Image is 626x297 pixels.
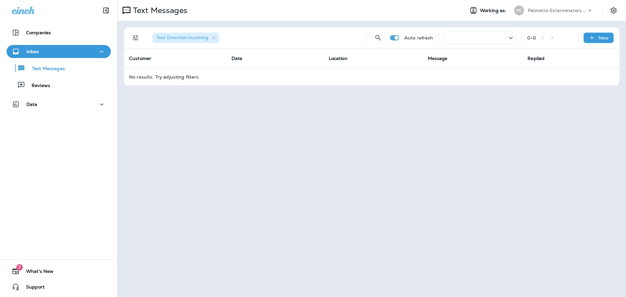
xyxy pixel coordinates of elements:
div: Text Direction:Incoming [153,33,219,43]
div: PE [514,6,524,15]
button: Settings [608,5,619,16]
span: Support [20,284,45,292]
p: Palmetto Exterminators LLC [528,8,587,13]
span: What's New [20,269,53,276]
button: Search Messages [372,31,385,44]
p: Text Messages [25,66,65,72]
span: Text Direction : Incoming [156,35,208,40]
div: 0 - 0 [527,35,536,40]
button: Inbox [7,45,111,58]
span: Replied [528,55,544,61]
span: 7 [16,264,23,271]
button: Text Messages [7,61,111,75]
span: Date [231,55,243,61]
td: No results. Try adjusting filters [124,68,619,85]
p: New [599,35,609,40]
p: Text Messages [130,6,187,15]
p: Reviews [25,83,50,89]
p: Companies [26,30,51,35]
span: Message [428,55,448,61]
button: Support [7,280,111,293]
p: Data [26,102,37,107]
p: Auto refresh [404,35,433,40]
span: Customer [129,55,151,61]
button: Reviews [7,78,111,92]
span: Location [329,55,348,61]
button: Filters [129,31,142,44]
button: Collapse Sidebar [97,4,115,17]
span: Working as: [480,8,508,13]
button: 7What's New [7,265,111,278]
button: Data [7,98,111,111]
button: Companies [7,26,111,39]
p: Inbox [26,49,39,54]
